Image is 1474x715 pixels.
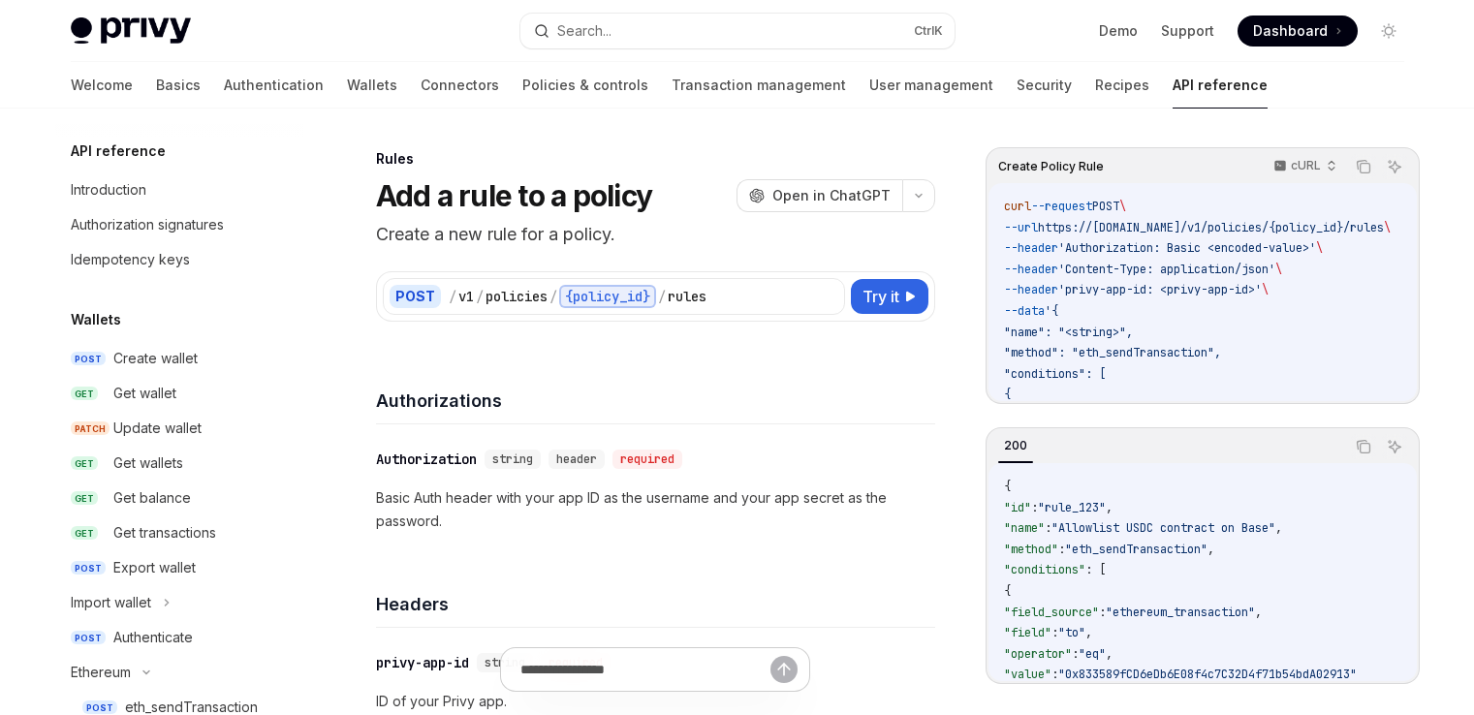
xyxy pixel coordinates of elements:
span: "Allowlist USDC contract on Base" [1051,520,1275,536]
span: 'privy-app-id: <privy-app-id>' [1058,282,1262,297]
span: "to" [1058,625,1085,640]
div: Update wallet [113,417,202,440]
a: POSTExport wallet [55,550,303,585]
button: Search...CtrlK [520,14,955,48]
span: POST [82,700,117,715]
h5: Wallets [71,308,121,331]
span: --header [1004,282,1058,297]
div: v1 [458,287,474,306]
span: Ctrl K [914,23,943,39]
div: Ethereum [71,661,131,684]
a: API reference [1173,62,1268,109]
a: Policies & controls [522,62,648,109]
a: Authorization signatures [55,207,303,242]
div: required [612,450,682,469]
h4: Authorizations [376,388,935,414]
button: Send message [770,656,798,683]
span: "id" [1004,500,1031,515]
button: cURL [1263,150,1345,183]
span: "0x833589fCD6eDb6E08f4c7C32D4f71b54bdA02913" [1058,667,1357,682]
span: --request [1031,199,1092,214]
span: --data [1004,303,1045,319]
h1: Add a rule to a policy [376,178,653,213]
div: Authorization signatures [71,213,224,236]
button: Ask AI [1382,154,1407,179]
div: Get wallet [113,382,176,405]
a: Support [1161,21,1214,41]
div: Export wallet [113,556,196,579]
span: 'Content-Type: application/json' [1058,262,1275,277]
div: POST [390,285,441,308]
span: --header [1004,240,1058,256]
span: string [492,451,533,467]
button: Copy the contents from the code block [1351,434,1376,459]
div: Introduction [71,178,146,202]
div: / [449,287,456,306]
a: Idempotency keys [55,242,303,277]
div: Rules [376,149,935,169]
a: Demo [1099,21,1138,41]
span: '{ [1045,303,1058,319]
button: Open in ChatGPT [737,179,902,212]
span: : [1072,646,1079,662]
a: GETGet transactions [55,515,303,550]
div: Idempotency keys [71,248,190,271]
span: "method" [1004,542,1058,557]
p: Create a new rule for a policy. [376,221,935,248]
div: Search... [557,19,612,43]
div: Create wallet [113,347,198,370]
span: \ [1275,262,1282,277]
span: "value" [1004,667,1051,682]
span: { [1004,583,1011,599]
div: Import wallet [71,591,151,614]
span: "conditions": [ [1004,366,1106,382]
a: GETGet balance [55,481,303,515]
span: \ [1262,282,1269,297]
span: Try it [862,285,899,308]
span: "field" [1004,625,1051,640]
span: : [ [1085,562,1106,577]
span: : [1051,625,1058,640]
div: rules [668,287,706,306]
button: Try it [851,279,928,314]
p: cURL [1291,158,1321,173]
span: "operator" [1004,646,1072,662]
a: Authentication [224,62,324,109]
span: POST [71,631,106,645]
div: Authorization [376,450,477,469]
span: Dashboard [1253,21,1328,41]
h4: Headers [376,591,935,617]
span: --header [1004,262,1058,277]
button: Copy the contents from the code block [1351,154,1376,179]
span: : [1099,605,1106,620]
a: POSTCreate wallet [55,341,303,376]
span: Create Policy Rule [998,159,1104,174]
span: : [1051,667,1058,682]
div: Get transactions [113,521,216,544]
span: "conditions" [1004,562,1085,577]
span: GET [71,387,98,401]
span: , [1106,500,1113,515]
span: \ [1384,220,1391,235]
span: POST [71,352,106,366]
div: / [476,287,484,306]
span: , [1085,625,1092,640]
div: / [549,287,557,306]
div: {policy_id} [559,285,656,308]
span: POST [71,561,106,575]
p: Basic Auth header with your app ID as the username and your app secret as the password. [376,486,935,533]
span: \ [1119,199,1126,214]
span: "eth_sendTransaction" [1065,542,1207,557]
a: Dashboard [1238,16,1358,47]
div: / [658,287,666,306]
button: Ask AI [1382,434,1407,459]
span: header [556,451,597,467]
span: GET [71,456,98,471]
span: --url [1004,220,1038,235]
img: light logo [71,17,191,45]
span: "ethereum_transaction" [1106,605,1255,620]
span: https://[DOMAIN_NAME]/v1/policies/{policy_id}/rules [1038,220,1384,235]
a: Introduction [55,172,303,207]
span: { [1004,387,1011,402]
span: "method": "eth_sendTransaction", [1004,345,1221,360]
